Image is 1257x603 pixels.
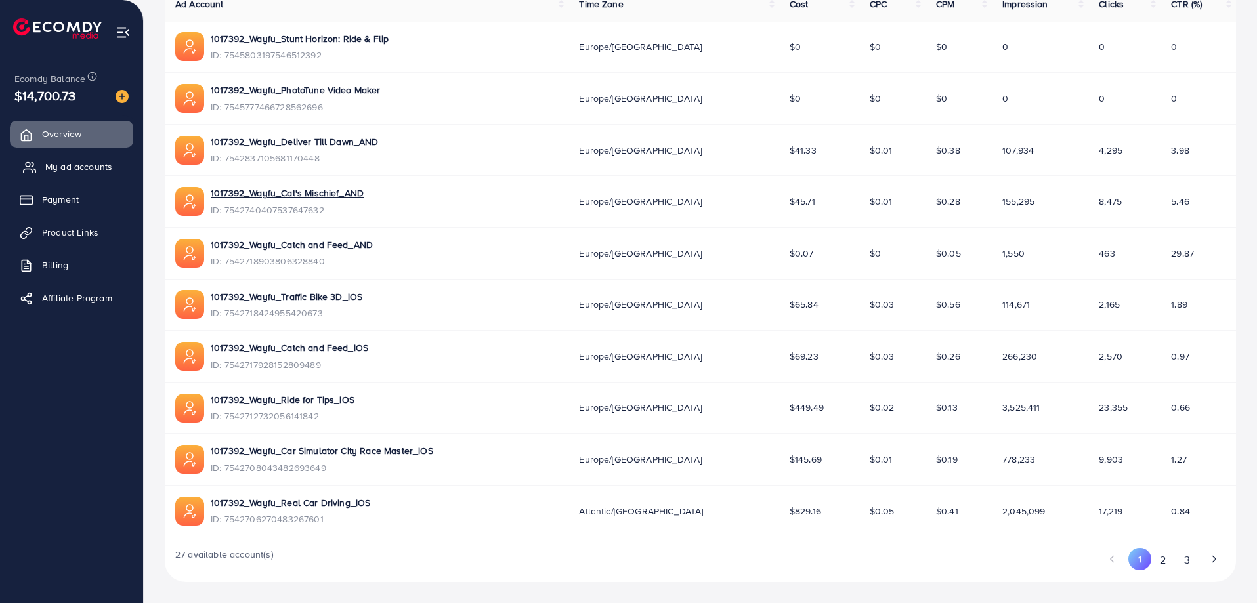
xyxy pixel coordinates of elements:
[175,548,274,572] span: 27 available account(s)
[936,195,960,208] span: $0.28
[1099,144,1122,157] span: 4,295
[936,92,947,105] span: $0
[870,505,895,518] span: $0.05
[211,306,362,320] span: ID: 7542718424955420673
[175,239,204,268] img: ic-ads-acc.e4c84228.svg
[1171,505,1190,518] span: 0.84
[211,83,381,96] a: 1017392_Wayfu_PhotoTune Video Maker
[211,496,370,509] a: 1017392_Wayfu_Real Car Driving_iOS
[211,290,362,303] a: 1017392_Wayfu_Traffic Bike 3D_iOS
[1099,247,1115,260] span: 463
[579,505,703,518] span: Atlantic/[GEOGRAPHIC_DATA]
[10,121,133,147] a: Overview
[936,505,958,518] span: $0.41
[1171,298,1187,311] span: 1.89
[10,154,133,180] a: My ad accounts
[790,247,814,260] span: $0.07
[1002,247,1025,260] span: 1,550
[211,358,368,371] span: ID: 7542717928152809489
[1099,92,1105,105] span: 0
[579,453,702,466] span: Europe/[GEOGRAPHIC_DATA]
[211,255,373,268] span: ID: 7542718903806328840
[1002,92,1008,105] span: 0
[936,247,961,260] span: $0.05
[1201,544,1247,593] iframe: Chat
[211,203,364,217] span: ID: 7542740407537647632
[936,298,960,311] span: $0.56
[211,461,433,474] span: ID: 7542708043482693649
[1002,401,1040,414] span: 3,525,411
[14,72,85,85] span: Ecomdy Balance
[10,285,133,311] a: Affiliate Program
[1171,195,1189,208] span: 5.46
[42,127,81,140] span: Overview
[1171,144,1189,157] span: 3.98
[211,49,389,62] span: ID: 7545803197546512392
[1002,40,1008,53] span: 0
[1099,40,1105,53] span: 0
[211,512,370,526] span: ID: 7542706270483267601
[175,497,204,526] img: ic-ads-acc.e4c84228.svg
[211,444,433,457] a: 1017392_Wayfu_Car Simulator City Race Master_iOS
[1099,453,1123,466] span: 9,903
[211,32,389,45] a: 1017392_Wayfu_Stunt Horizon: Ride & Flip
[790,195,815,208] span: $45.71
[1099,298,1120,311] span: 2,165
[211,135,379,148] a: 1017392_Wayfu_Deliver Till Dawn_AND
[1171,453,1187,466] span: 1.27
[211,238,373,251] a: 1017392_Wayfu_Catch and Feed_AND
[1171,247,1194,260] span: 29.87
[790,144,817,157] span: $41.33
[790,298,819,311] span: $65.84
[42,259,68,272] span: Billing
[936,40,947,53] span: $0
[870,144,893,157] span: $0.01
[175,445,204,474] img: ic-ads-acc.e4c84228.svg
[1099,350,1122,363] span: 2,570
[1171,350,1189,363] span: 0.97
[870,298,895,311] span: $0.03
[1128,548,1151,570] button: Go to page 1
[42,226,98,239] span: Product Links
[579,144,702,157] span: Europe/[GEOGRAPHIC_DATA]
[936,401,958,414] span: $0.13
[790,92,801,105] span: $0
[1171,92,1177,105] span: 0
[10,186,133,213] a: Payment
[936,144,960,157] span: $0.38
[116,25,131,40] img: menu
[10,219,133,245] a: Product Links
[870,247,881,260] span: $0
[175,342,204,371] img: ic-ads-acc.e4c84228.svg
[175,187,204,216] img: ic-ads-acc.e4c84228.svg
[1002,298,1030,311] span: 114,671
[116,90,129,103] img: image
[790,350,819,363] span: $69.23
[42,291,112,304] span: Affiliate Program
[579,40,702,53] span: Europe/[GEOGRAPHIC_DATA]
[1002,453,1035,466] span: 778,233
[175,84,204,113] img: ic-ads-acc.e4c84228.svg
[870,92,881,105] span: $0
[579,298,702,311] span: Europe/[GEOGRAPHIC_DATA]
[790,401,824,414] span: $449.49
[175,290,204,319] img: ic-ads-acc.e4c84228.svg
[211,186,364,199] a: 1017392_Wayfu_Cat's Mischief_AND
[1171,40,1177,53] span: 0
[1099,195,1122,208] span: 8,475
[211,409,354,423] span: ID: 7542712732056141842
[870,350,895,363] span: $0.03
[42,193,79,206] span: Payment
[579,195,702,208] span: Europe/[GEOGRAPHIC_DATA]
[13,18,102,39] img: logo
[1099,505,1122,518] span: 17,219
[175,394,204,423] img: ic-ads-acc.e4c84228.svg
[1151,548,1175,572] button: Go to page 2
[1002,195,1034,208] span: 155,295
[175,136,204,165] img: ic-ads-acc.e4c84228.svg
[45,160,112,173] span: My ad accounts
[211,152,379,165] span: ID: 7542837105681170448
[10,252,133,278] a: Billing
[1101,548,1225,572] ul: Pagination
